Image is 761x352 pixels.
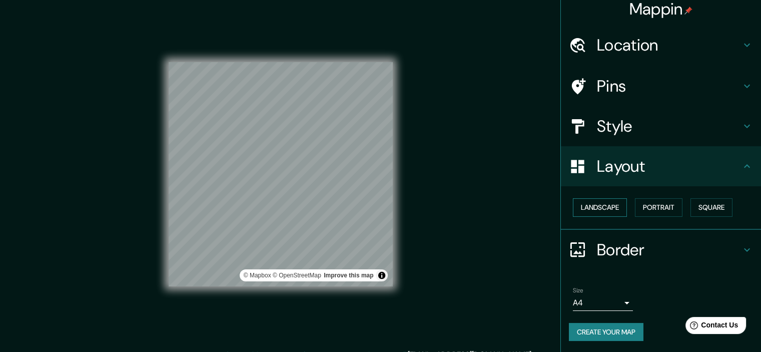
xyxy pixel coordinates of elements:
div: Style [561,106,761,146]
canvas: Map [169,62,393,286]
h4: Layout [597,156,741,176]
a: OpenStreetMap [273,272,321,279]
div: Border [561,230,761,270]
img: pin-icon.png [684,7,692,15]
iframe: Help widget launcher [672,313,750,341]
h4: Location [597,35,741,55]
h4: Pins [597,76,741,96]
button: Toggle attribution [376,269,388,281]
button: Create your map [569,323,643,341]
div: Layout [561,146,761,186]
a: Map feedback [324,272,373,279]
div: A4 [573,295,633,311]
label: Size [573,286,583,294]
button: Square [690,198,732,217]
h4: Border [597,240,741,260]
a: Mapbox [244,272,271,279]
div: Pins [561,66,761,106]
button: Portrait [635,198,682,217]
button: Landscape [573,198,627,217]
div: Location [561,25,761,65]
h4: Style [597,116,741,136]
